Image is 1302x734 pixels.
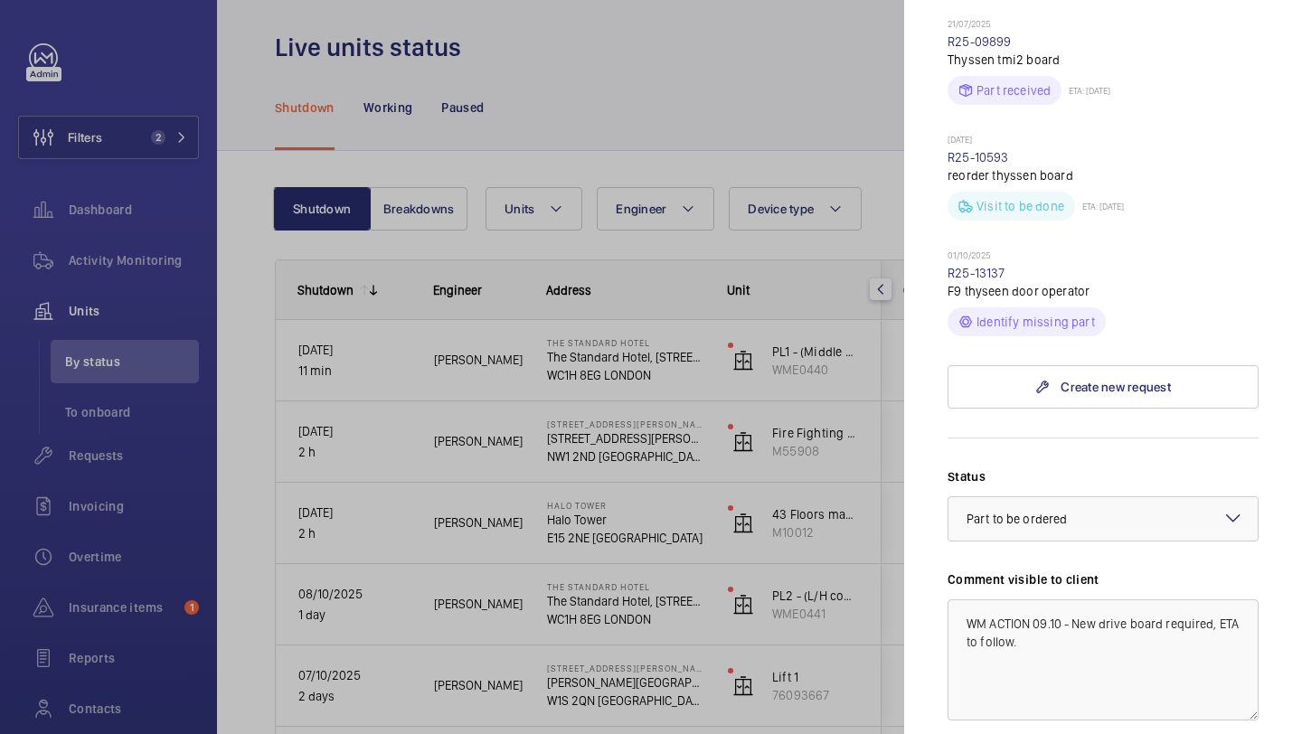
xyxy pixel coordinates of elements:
[967,512,1067,526] span: Part to be ordered
[948,365,1259,409] a: Create new request
[948,282,1259,300] p: F9 thyseen door operator
[976,197,1064,215] p: Visit to be done
[948,266,1005,280] a: R25-13137
[948,34,1012,49] a: R25-09899
[948,570,1259,588] label: Comment visible to client
[1061,85,1110,96] p: ETA: [DATE]
[948,166,1259,184] p: reorder thyssen board
[948,249,1259,264] p: 01/10/2025
[948,134,1259,148] p: [DATE]
[1075,201,1124,212] p: ETA: [DATE]
[948,150,1009,165] a: R25-10593
[976,81,1051,99] p: Part received
[948,51,1259,69] p: Thyssen tmi2 board
[948,18,1259,33] p: 21/07/2025
[948,467,1259,485] label: Status
[976,313,1095,331] p: Identify missing part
